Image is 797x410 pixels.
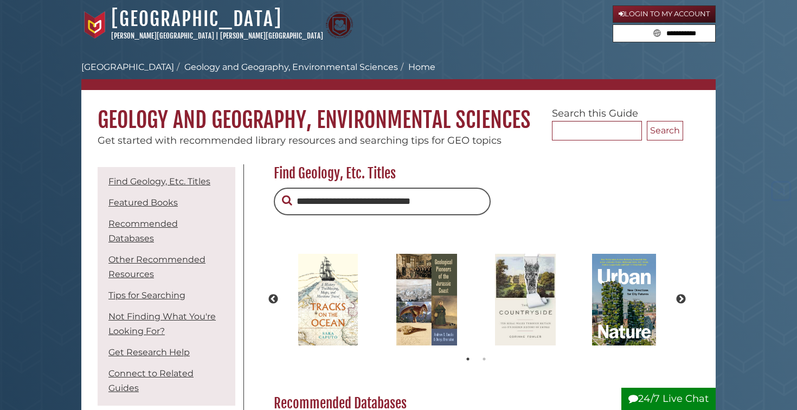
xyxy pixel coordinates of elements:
[108,197,178,208] a: Featured Books
[293,248,363,351] img: Tracks on the ocean : a history of trailblazing, maps, and maritime travel
[479,354,490,364] button: 2 of 2
[391,248,462,351] img: Geological pioneers of the Jurassic Coast
[587,248,661,351] img: Urban nature : new directions for city futures
[398,61,435,74] li: Home
[108,254,205,279] a: Other Recommended Resources
[220,31,323,40] a: [PERSON_NAME][GEOGRAPHIC_DATA]
[108,219,178,244] a: Recommended Databases
[98,134,502,146] span: Get started with recommended library resources and searching tips for GEO topics
[462,354,473,364] button: 1 of 2
[111,31,214,40] a: [PERSON_NAME][GEOGRAPHIC_DATA]
[326,11,353,39] img: Calvin Theological Seminary
[613,24,716,43] form: Search library guides, policies, and FAQs.
[81,61,716,90] nav: breadcrumb
[268,165,683,182] h2: Find Geology, Etc. Titles
[216,31,218,40] span: |
[490,248,561,351] img: The countryside : ten rural walks through Britain and its hidden history of empire
[282,195,292,206] i: Search
[108,176,210,187] a: Find Geology, Etc. Titles
[108,347,190,357] a: Get Research Help
[613,5,716,23] a: Login to My Account
[111,7,282,31] a: [GEOGRAPHIC_DATA]
[647,121,683,140] button: Search
[184,62,398,72] a: Geology and Geography, Environmental Sciences
[268,294,279,305] button: Previous
[768,185,794,197] a: Back to Top
[108,311,216,336] a: Not Finding What You're Looking For?
[81,62,174,72] a: [GEOGRAPHIC_DATA]
[81,90,716,133] h1: Geology and Geography, Environmental Sciences
[108,368,194,393] a: Connect to Related Guides
[621,388,716,410] button: 24/7 Live Chat
[81,11,108,39] img: Calvin University
[676,294,686,305] button: Next
[650,25,664,40] button: Search
[108,290,185,300] a: Tips for Searching
[282,193,292,208] button: Search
